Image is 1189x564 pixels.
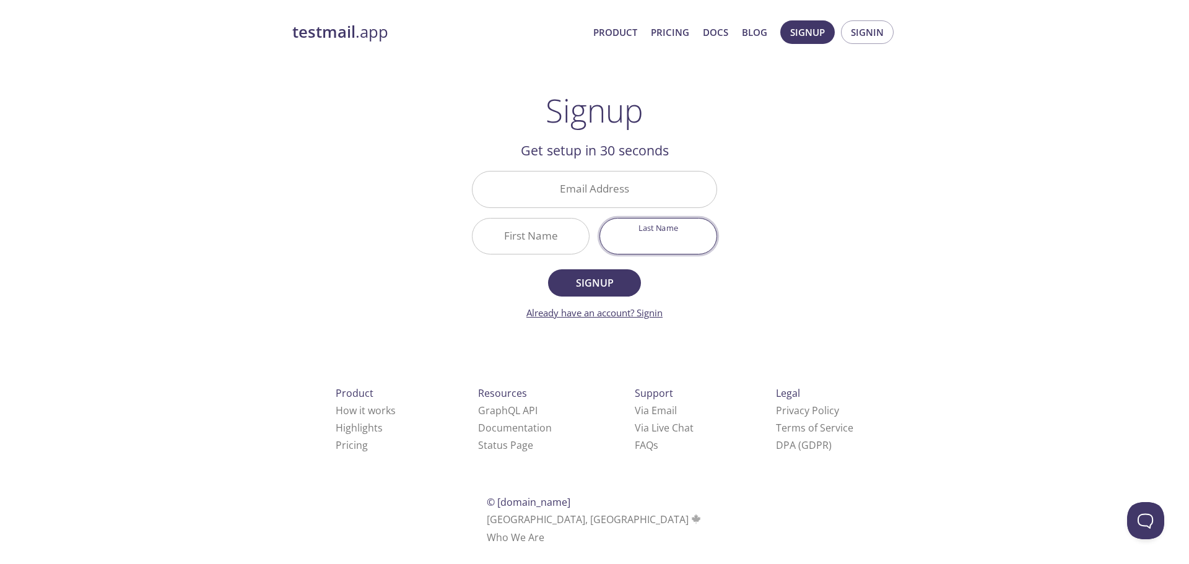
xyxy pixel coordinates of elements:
a: Status Page [478,438,533,452]
a: Who We Are [487,531,544,544]
span: Legal [776,386,800,400]
span: Support [635,386,673,400]
a: Blog [742,24,767,40]
a: testmail.app [292,22,583,43]
span: Signin [851,24,884,40]
span: [GEOGRAPHIC_DATA], [GEOGRAPHIC_DATA] [487,513,703,526]
a: Highlights [336,421,383,435]
a: Already have an account? Signin [526,306,663,319]
span: © [DOMAIN_NAME] [487,495,570,509]
a: Terms of Service [776,421,853,435]
a: Documentation [478,421,552,435]
a: Via Email [635,404,677,417]
a: How it works [336,404,396,417]
a: Pricing [651,24,689,40]
a: Via Live Chat [635,421,694,435]
span: Signup [562,274,627,292]
a: DPA (GDPR) [776,438,832,452]
h2: Get setup in 30 seconds [472,140,717,161]
a: GraphQL API [478,404,538,417]
a: Privacy Policy [776,404,839,417]
iframe: Help Scout Beacon - Open [1127,502,1164,539]
span: Product [336,386,373,400]
a: Docs [703,24,728,40]
a: Product [593,24,637,40]
a: FAQ [635,438,658,452]
button: Signup [548,269,641,297]
span: Resources [478,386,527,400]
strong: testmail [292,21,355,43]
button: Signin [841,20,894,44]
a: Pricing [336,438,368,452]
span: Signup [790,24,825,40]
button: Signup [780,20,835,44]
h1: Signup [546,92,643,129]
span: s [653,438,658,452]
